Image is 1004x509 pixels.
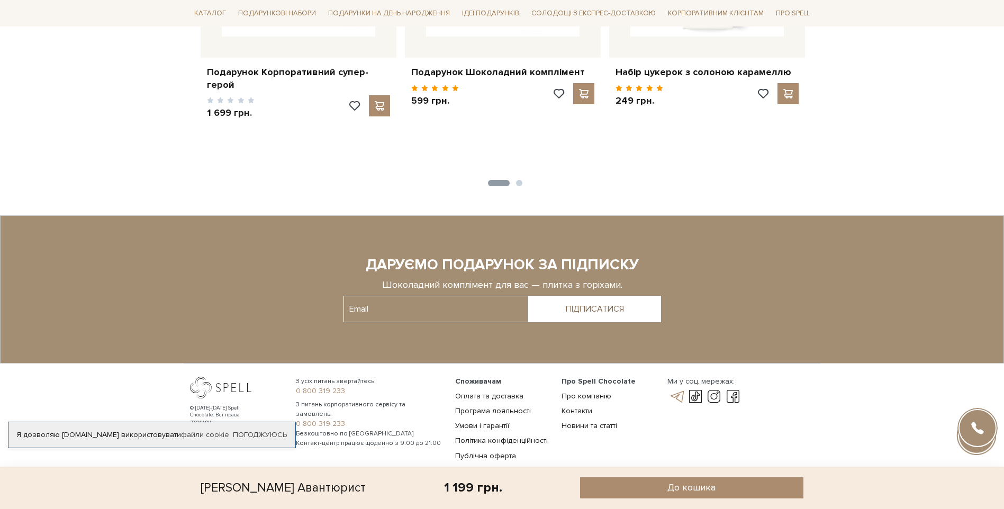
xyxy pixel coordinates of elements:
button: 2 of 2 [516,180,522,186]
p: 599 грн. [411,95,459,107]
a: Про компанію [562,392,611,401]
button: До кошика [580,477,803,498]
span: Подарункові набори [234,5,320,22]
a: Умови і гарантії [455,421,509,430]
span: Безкоштовно по [GEOGRAPHIC_DATA] [296,429,442,439]
span: Подарунки на День народження [324,5,454,22]
a: Публічна оферта [455,451,516,460]
a: telegram [667,390,685,403]
a: instagram [705,390,723,403]
span: Про Spell Chocolate [562,377,636,386]
a: 0 800 319 233 [296,419,442,429]
span: До кошика [667,481,716,494]
span: Про Spell [772,5,814,22]
a: Подарунок Корпоративний супер-герой [207,66,390,91]
a: Контакти [562,406,592,415]
div: Я дозволяю [DOMAIN_NAME] використовувати [8,430,295,440]
span: Контакт-центр працює щоденно з 9:00 до 21:00 [296,439,442,448]
a: Новини та статті [562,421,617,430]
a: Програма лояльності [455,406,531,415]
div: Ми у соц. мережах: [667,377,741,386]
button: 1 of 2 [488,180,510,186]
a: Подарунок Шоколадний комплімент [411,66,594,78]
a: Солодощі з експрес-доставкою [527,4,660,22]
div: [PERSON_NAME] Авантюрист [201,477,366,498]
span: Споживачам [455,377,501,386]
a: файли cookie [181,430,229,439]
div: 1 199 грн. [444,479,502,496]
a: 0 800 319 233 [296,386,442,396]
p: 1 699 грн. [207,107,255,119]
a: Набір цукерок з солоною карамеллю [616,66,799,78]
a: tik-tok [686,390,704,403]
span: Ідеї подарунків [458,5,523,22]
span: Каталог [190,5,230,22]
a: Оплата та доставка [455,392,523,401]
span: З усіх питань звертайтесь: [296,377,442,386]
div: © [DATE]-[DATE] Spell Chocolate. Всі права захищені [190,405,261,425]
a: Погоджуюсь [233,430,287,440]
p: 249 грн. [616,95,664,107]
a: Політика конфіденційності [455,436,548,445]
span: З питань корпоративного сервісу та замовлень: [296,400,442,419]
a: Корпоративним клієнтам [664,4,768,22]
a: facebook [724,390,742,403]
